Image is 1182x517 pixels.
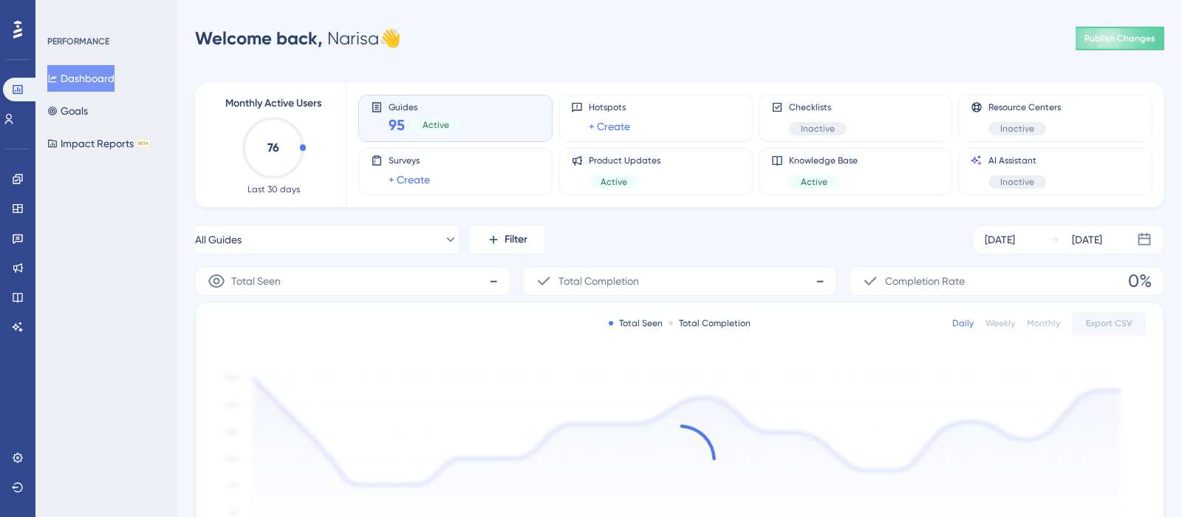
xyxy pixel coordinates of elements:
[789,101,847,113] span: Checklists
[389,115,405,135] span: 95
[47,65,115,92] button: Dashboard
[985,231,1015,249] div: [DATE]
[195,27,401,50] div: Narisa 👋
[789,155,858,166] span: Knowledge Base
[47,130,150,157] button: Impact ReportsBETA
[389,171,430,189] a: + Create
[609,317,663,329] div: Total Seen
[195,231,242,249] span: All Guides
[589,118,630,135] a: + Create
[952,317,974,329] div: Daily
[1027,317,1060,329] div: Monthly
[985,317,1015,329] div: Weekly
[389,101,461,112] span: Guides
[423,119,449,131] span: Active
[195,27,323,49] span: Welcome back,
[885,272,965,290] span: Completion Rate
[558,272,639,290] span: Total Completion
[137,140,150,147] div: BETA
[669,317,751,329] div: Total Completion
[470,225,544,254] button: Filter
[47,36,109,47] div: PERFORMANCE
[988,155,1046,166] span: AI Assistant
[801,123,835,135] span: Inactive
[601,176,627,188] span: Active
[231,272,281,290] span: Total Seen
[1084,33,1155,44] span: Publish Changes
[489,269,498,293] span: -
[988,101,1061,113] span: Resource Centers
[247,183,300,195] span: Last 30 days
[195,225,458,254] button: All Guides
[1128,269,1152,293] span: 0%
[1086,317,1133,329] span: Export CSV
[47,98,88,124] button: Goals
[1000,123,1034,135] span: Inactive
[225,95,321,112] span: Monthly Active Users
[505,231,527,249] span: Filter
[589,101,630,113] span: Hotspots
[389,155,430,166] span: Surveys
[801,176,827,188] span: Active
[816,269,824,293] span: -
[267,141,279,155] text: 76
[1000,176,1034,188] span: Inactive
[1072,311,1146,335] button: Export CSV
[589,155,660,166] span: Product Updates
[1076,27,1164,50] button: Publish Changes
[1072,231,1102,249] div: [DATE]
